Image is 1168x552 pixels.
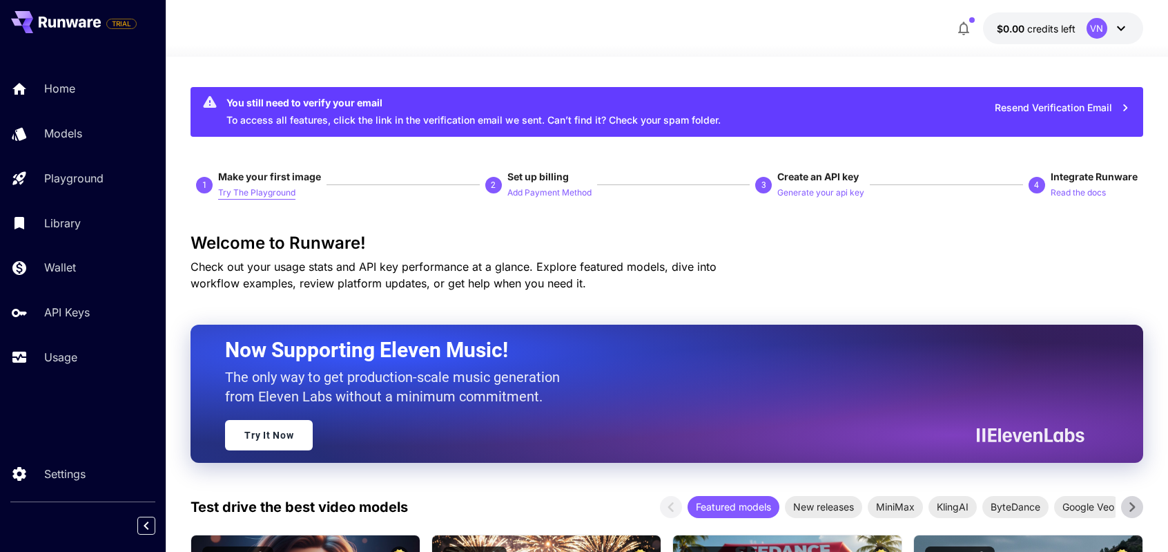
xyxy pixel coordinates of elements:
[225,368,570,406] p: The only way to get production-scale music generation from Eleven Labs without a minimum commitment.
[44,304,90,321] p: API Keys
[137,517,155,535] button: Collapse sidebar
[1087,18,1107,39] div: VN
[191,497,408,517] p: Test drive the best video models
[1051,184,1106,200] button: Read the docs
[928,496,977,518] div: KlingAI
[107,19,136,29] span: TRIAL
[777,184,864,200] button: Generate your api key
[928,499,977,514] span: KlingAI
[44,466,86,482] p: Settings
[868,496,923,518] div: MiniMax
[106,15,137,32] span: Add your payment card to enable full platform functionality.
[982,496,1049,518] div: ByteDance
[688,499,779,514] span: Featured models
[44,349,77,365] p: Usage
[191,260,717,290] span: Check out your usage stats and API key performance at a glance. Explore featured models, dive int...
[225,420,313,450] a: Try It Now
[785,496,862,518] div: New releases
[44,259,76,276] p: Wallet
[507,171,569,182] span: Set up billing
[44,80,75,97] p: Home
[202,179,207,191] p: 1
[1054,496,1122,518] div: Google Veo
[777,171,859,182] span: Create an API key
[218,187,295,200] p: Try The Playground
[226,95,721,110] div: You still need to verify your email
[868,499,923,514] span: MiniMax
[982,499,1049,514] span: ByteDance
[218,171,321,182] span: Make your first image
[218,184,295,200] button: Try The Playground
[191,234,1142,253] h3: Welcome to Runware!
[44,125,82,142] p: Models
[785,499,862,514] span: New releases
[761,179,766,191] p: 3
[44,215,81,231] p: Library
[997,21,1075,36] div: $0.00
[688,496,779,518] div: Featured models
[1054,499,1122,514] span: Google Veo
[1051,171,1138,182] span: Integrate Runware
[997,23,1027,35] span: $0.00
[777,187,864,200] p: Generate your api key
[148,513,166,538] div: Collapse sidebar
[1034,179,1039,191] p: 4
[491,179,496,191] p: 2
[507,184,592,200] button: Add Payment Method
[44,170,104,187] p: Playground
[983,12,1143,44] button: $0.00VN
[226,91,721,133] div: To access all features, click the link in the verification email we sent. Can’t find it? Check yo...
[1027,23,1075,35] span: credits left
[225,337,1073,363] h2: Now Supporting Eleven Music!
[987,94,1138,122] button: Resend Verification Email
[1051,187,1106,200] p: Read the docs
[507,187,592,200] p: Add Payment Method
